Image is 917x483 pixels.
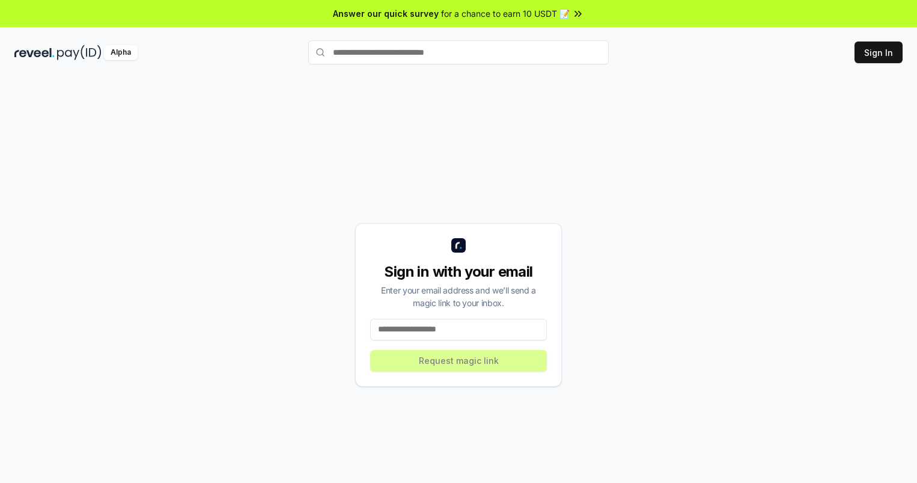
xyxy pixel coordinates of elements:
div: Alpha [104,45,138,60]
img: reveel_dark [14,45,55,60]
img: logo_small [451,238,466,253]
span: for a chance to earn 10 USDT 📝 [441,7,570,20]
span: Answer our quick survey [333,7,439,20]
img: pay_id [57,45,102,60]
div: Sign in with your email [370,262,547,281]
button: Sign In [855,42,903,63]
div: Enter your email address and we’ll send a magic link to your inbox. [370,284,547,309]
